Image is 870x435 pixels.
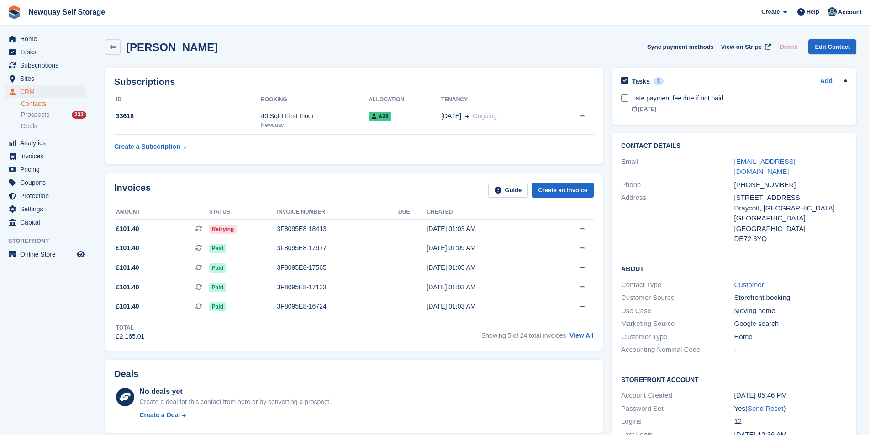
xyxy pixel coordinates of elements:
[114,111,261,121] div: 33616
[734,281,764,288] a: Customer
[116,302,139,311] span: £101.40
[621,264,847,273] h2: About
[114,142,180,152] div: Create a Subscription
[632,94,847,103] div: Late payment fee due if not paid
[21,110,49,119] span: Prospects
[734,390,847,401] div: [DATE] 05:46 PM
[734,306,847,316] div: Moving home
[20,216,75,229] span: Capital
[776,39,801,54] button: Delete
[734,404,847,414] div: Yes
[116,243,139,253] span: £101.40
[277,224,399,234] div: 3F8095E8-18413
[20,32,75,45] span: Home
[488,183,528,198] a: Guide
[5,32,86,45] a: menu
[5,136,86,149] a: menu
[427,243,547,253] div: [DATE] 01:09 AM
[5,248,86,261] a: menu
[116,332,144,341] div: £2,165.01
[20,163,75,176] span: Pricing
[621,157,734,177] div: Email
[20,46,75,58] span: Tasks
[838,8,862,17] span: Account
[632,105,847,113] div: [DATE]
[621,332,734,342] div: Customer Type
[621,319,734,329] div: Marketing Source
[5,216,86,229] a: menu
[114,183,151,198] h2: Invoices
[441,93,555,107] th: Tenancy
[761,7,780,16] span: Create
[75,249,86,260] a: Preview store
[20,203,75,215] span: Settings
[25,5,109,20] a: Newquay Self Storage
[126,41,218,53] h2: [PERSON_NAME]
[745,404,786,412] span: ( )
[20,85,75,98] span: CRM
[209,225,237,234] span: Retrying
[209,283,226,292] span: Paid
[427,205,547,220] th: Created
[820,76,833,87] a: Add
[5,85,86,98] a: menu
[277,205,399,220] th: Invoice number
[209,302,226,311] span: Paid
[734,193,847,203] div: [STREET_ADDRESS]
[72,111,86,119] div: 232
[114,138,186,155] a: Create a Subscription
[721,42,762,52] span: View on Stripe
[277,243,399,253] div: 3F8095E8-17977
[20,176,75,189] span: Coupons
[828,7,837,16] img: Colette Pearce
[5,72,86,85] a: menu
[116,324,144,332] div: Total
[569,332,594,339] a: View All
[139,397,331,407] div: Create a deal for this contact from here or by converting a prospect.
[532,183,594,198] a: Create an Invoice
[20,72,75,85] span: Sites
[114,205,209,220] th: Amount
[261,111,369,121] div: 40 SqFt First Floor
[209,244,226,253] span: Paid
[621,142,847,150] h2: Contact Details
[209,263,226,273] span: Paid
[20,136,75,149] span: Analytics
[114,77,594,87] h2: Subscriptions
[717,39,773,54] a: View on Stripe
[20,59,75,72] span: Subscriptions
[632,77,650,85] h2: Tasks
[139,410,180,420] div: Create a Deal
[277,283,399,292] div: 3F8095E8-17133
[621,404,734,414] div: Password Set
[21,121,86,131] a: Deals
[5,46,86,58] a: menu
[632,89,847,118] a: Late payment fee due if not paid [DATE]
[808,39,856,54] a: Edit Contact
[734,224,847,234] div: [GEOGRAPHIC_DATA]
[369,112,391,121] span: A28
[8,236,91,246] span: Storefront
[139,410,331,420] a: Create a Deal
[116,224,139,234] span: £101.40
[427,224,547,234] div: [DATE] 01:03 AM
[427,283,547,292] div: [DATE] 01:03 AM
[621,416,734,427] div: Logins
[734,332,847,342] div: Home
[734,345,847,355] div: -
[114,93,261,107] th: ID
[114,369,138,379] h2: Deals
[21,122,37,131] span: Deals
[5,150,86,162] a: menu
[647,39,714,54] button: Sync payment methods
[369,93,441,107] th: Allocation
[427,263,547,273] div: [DATE] 01:05 AM
[734,180,847,190] div: [PHONE_NUMBER]
[5,189,86,202] a: menu
[5,203,86,215] a: menu
[20,189,75,202] span: Protection
[398,205,427,220] th: Due
[277,263,399,273] div: 3F8095E8-17565
[261,93,369,107] th: Booking
[5,163,86,176] a: menu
